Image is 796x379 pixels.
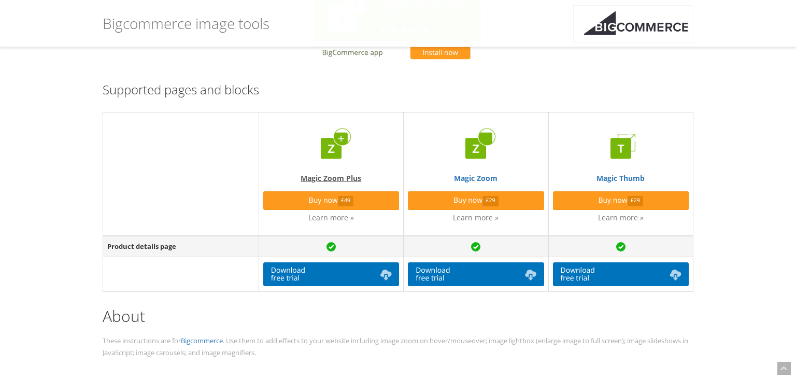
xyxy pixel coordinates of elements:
a: Bigcommerce [181,336,223,345]
a: Downloadfree trial [553,262,689,286]
a: Downloadfree trial [263,262,399,286]
a: Downloadfree trial [408,262,544,286]
span: free trial [561,273,589,283]
a: Magic Zoom Plus [263,128,399,183]
a: Buy now£29 [408,191,544,210]
img: Magic Zoom [455,128,496,169]
img: Magic Zoom Plus [310,128,352,169]
img: Magic Thumb [600,128,642,169]
span: free trial [271,273,300,283]
a: Magic Thumb [553,128,689,183]
a: Magic Zoom [408,128,544,183]
h1: Bigcommerce image tools [103,8,269,39]
a: Learn more » [308,213,354,222]
a: Learn more » [598,213,644,222]
a: Learn more » [453,213,499,222]
span: £29 [482,196,499,206]
a: Buy now£29 [553,191,689,210]
h2: About [103,307,693,325]
td: Product details page [103,236,259,257]
span: £29 [628,196,644,206]
span: free trial [416,273,444,283]
h3: Supported pages and blocks [103,83,693,96]
span: £49 [338,196,354,206]
a: Buy now£49 [263,191,399,210]
p: These instructions are for . Use them to add effects to your website including image zoom on hove... [103,335,693,359]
